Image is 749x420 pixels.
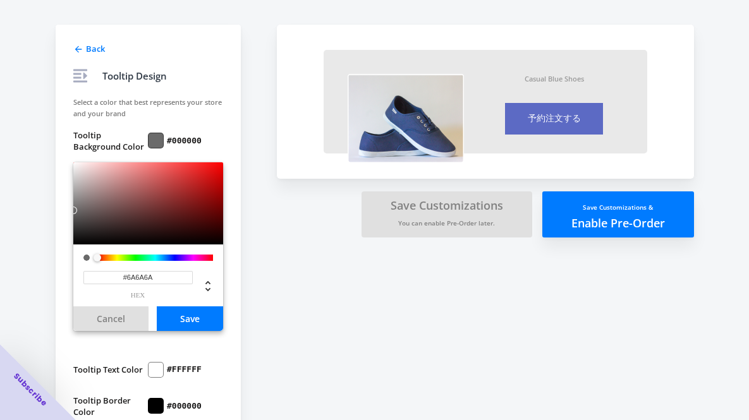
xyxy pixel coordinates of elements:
button: 予約注文する [505,103,603,135]
span: Back [86,43,105,54]
label: Tooltip Text Color [73,362,149,378]
label: #000000 [167,400,202,412]
label: Select a color that best represents your store and your brand [73,97,223,119]
label: #000000 [167,135,202,147]
span: Subscribe [11,371,49,409]
label: Tooltip Border Color [73,395,149,417]
small: Save Customizations & [583,203,653,212]
small: You can enable Pre-Order later. [398,219,495,227]
div: Casual Blue Shoes [525,74,584,83]
button: Save Customizations &Enable Pre-Order [542,191,694,237]
div: Tooltip Design [102,68,167,83]
button: Cancel [73,306,149,331]
img: vzX7clC.png [348,74,464,163]
label: #ffffff [167,364,202,375]
label: Tooltip Background Color [73,129,149,152]
button: Save CustomizationsYou can enable Pre-Order later. [362,191,532,237]
button: Save [157,306,223,331]
span: hex [83,292,193,299]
